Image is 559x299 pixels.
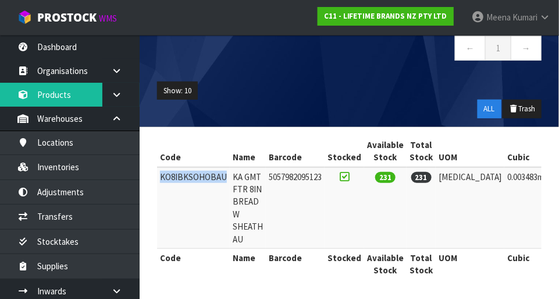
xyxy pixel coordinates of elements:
td: 5057982095123 [266,167,325,249]
span: 231 [411,172,432,183]
button: Show: 10 [157,82,198,100]
th: UOM [436,136,504,167]
td: KO8IBKSOHOBAU [157,167,230,249]
th: Name [230,249,266,280]
th: Cubic [504,136,550,167]
button: ALL [478,100,501,118]
th: Available Stock [364,136,407,167]
span: Meena [486,12,511,23]
th: Total Stock [407,136,436,167]
th: Code [157,136,230,167]
td: 0.003483m [504,167,550,249]
th: Name [230,136,266,167]
a: → [511,36,542,61]
th: Barcode [266,249,325,280]
th: Stocked [325,136,364,167]
a: 1 [485,36,511,61]
th: Barcode [266,136,325,167]
th: UOM [436,249,504,280]
td: KA GMT FTR 8IN BREAD W SHEATH AU [230,167,266,249]
a: C11 - LIFETIME BRANDS NZ PTY LTD [318,7,454,26]
button: Trash [503,100,542,118]
td: [MEDICAL_DATA] [436,167,504,249]
th: Total Stock [407,249,436,280]
th: Stocked [325,249,364,280]
th: Available Stock [364,249,407,280]
nav: Page navigation [157,36,542,64]
span: ProStock [37,10,97,25]
a: ← [455,36,486,61]
small: WMS [99,13,117,24]
span: Kumari [512,12,537,23]
strong: C11 - LIFETIME BRANDS NZ PTY LTD [324,11,447,21]
th: Cubic [504,249,550,280]
img: cube-alt.png [17,10,32,24]
span: 231 [375,172,396,183]
th: Code [157,249,230,280]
